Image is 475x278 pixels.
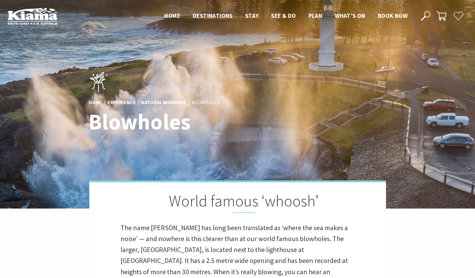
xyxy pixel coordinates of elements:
a: Experience [107,99,136,106]
nav: Main Menu [158,11,414,21]
span: Stay [245,12,259,19]
a: Natural Wonders [141,99,186,106]
span: Plan [309,12,323,19]
span: See & Do [271,12,296,19]
a: Home [89,99,102,106]
span: Book now [378,12,408,19]
h1: Blowholes [89,110,265,134]
span: What’s On [335,12,365,19]
li: Blowholes [192,98,220,106]
img: Kiama Logo [7,8,57,25]
span: Home [164,12,180,19]
span: Destinations [193,12,233,19]
h2: World famous ‘whoosh’ [121,192,355,213]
